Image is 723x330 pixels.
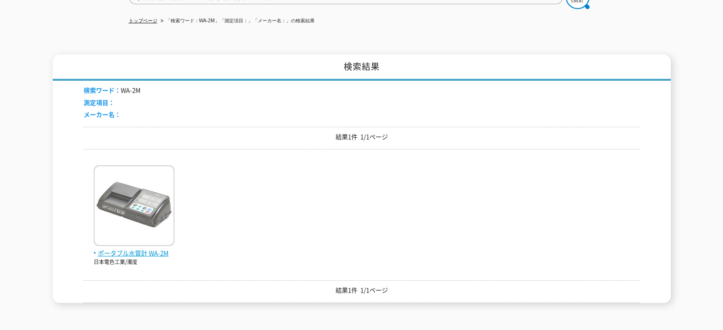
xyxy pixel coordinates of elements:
[84,85,121,94] span: 検索ワード：
[94,248,174,258] span: ポータブル水質計 WA-2M
[84,285,640,295] p: 結果1件 1/1ページ
[53,55,671,81] h1: 検索結果
[84,110,121,119] span: メーカー名：
[94,258,174,266] p: 日本電色工業/濁度
[84,98,115,107] span: 測定項目：
[94,238,174,258] a: ポータブル水質計 WA-2M
[84,85,141,95] li: WA-2M
[129,18,157,23] a: トップページ
[159,16,315,26] li: 「検索ワード：WA-2M」「測定項目：」「メーカー名：」の検索結果
[84,132,640,142] p: 結果1件 1/1ページ
[94,165,174,248] img: WA-2M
